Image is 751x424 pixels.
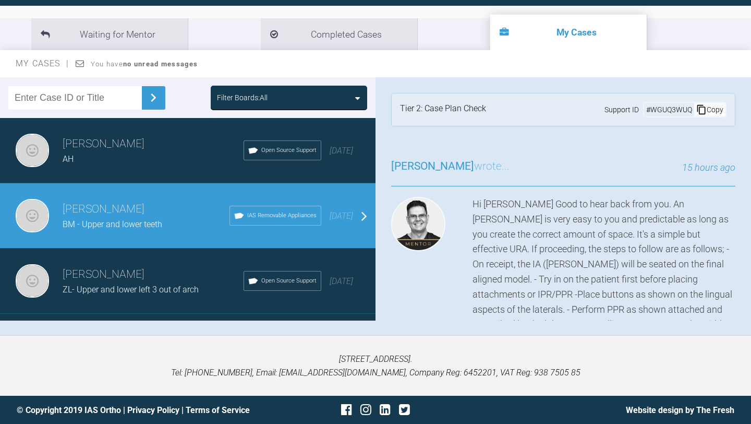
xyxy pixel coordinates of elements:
[261,146,317,155] span: Open Source Support
[16,58,69,68] span: My Cases
[127,405,179,415] a: Privacy Policy
[31,18,188,50] li: Waiting for Mentor
[91,60,198,68] span: You have
[16,199,49,232] img: neil noronha
[63,135,244,153] h3: [PERSON_NAME]
[123,60,198,68] strong: no unread messages
[186,405,250,415] a: Terms of Service
[261,276,317,286] span: Open Source Support
[63,266,244,284] h3: [PERSON_NAME]
[644,104,694,115] div: # WGUQ3WUQ
[261,18,417,50] li: Completed Cases
[604,104,639,115] span: Support ID
[400,102,486,117] div: Tier 2: Case Plan Check
[63,154,74,164] span: AH
[391,160,474,172] span: [PERSON_NAME]
[490,15,647,50] li: My Cases
[391,197,445,251] img: Geoff Stone
[16,134,49,167] img: neil noronha
[682,162,735,173] span: 15 hours ago
[17,352,734,379] p: [STREET_ADDRESS]. Tel: [PHONE_NUMBER], Email: [EMAIL_ADDRESS][DOMAIN_NAME], Company Reg: 6452201,...
[63,285,199,295] span: ZL- Upper and lower left 3 out of arch
[694,103,725,116] div: Copy
[391,158,510,175] h3: wrote...
[330,146,353,156] span: [DATE]
[16,264,49,298] img: neil noronha
[626,405,734,415] a: Website design by The Fresh
[330,276,353,286] span: [DATE]
[63,219,162,229] span: BM - Upper and lower teeth
[247,211,317,220] span: IAS Removable Appliances
[63,201,229,218] h3: [PERSON_NAME]
[145,89,162,106] img: chevronRight.28bd32b0.svg
[17,404,256,417] div: © Copyright 2019 IAS Ortho | |
[330,211,353,221] span: [DATE]
[217,92,268,103] div: Filter Boards: All
[8,86,142,110] input: Enter Case ID or Title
